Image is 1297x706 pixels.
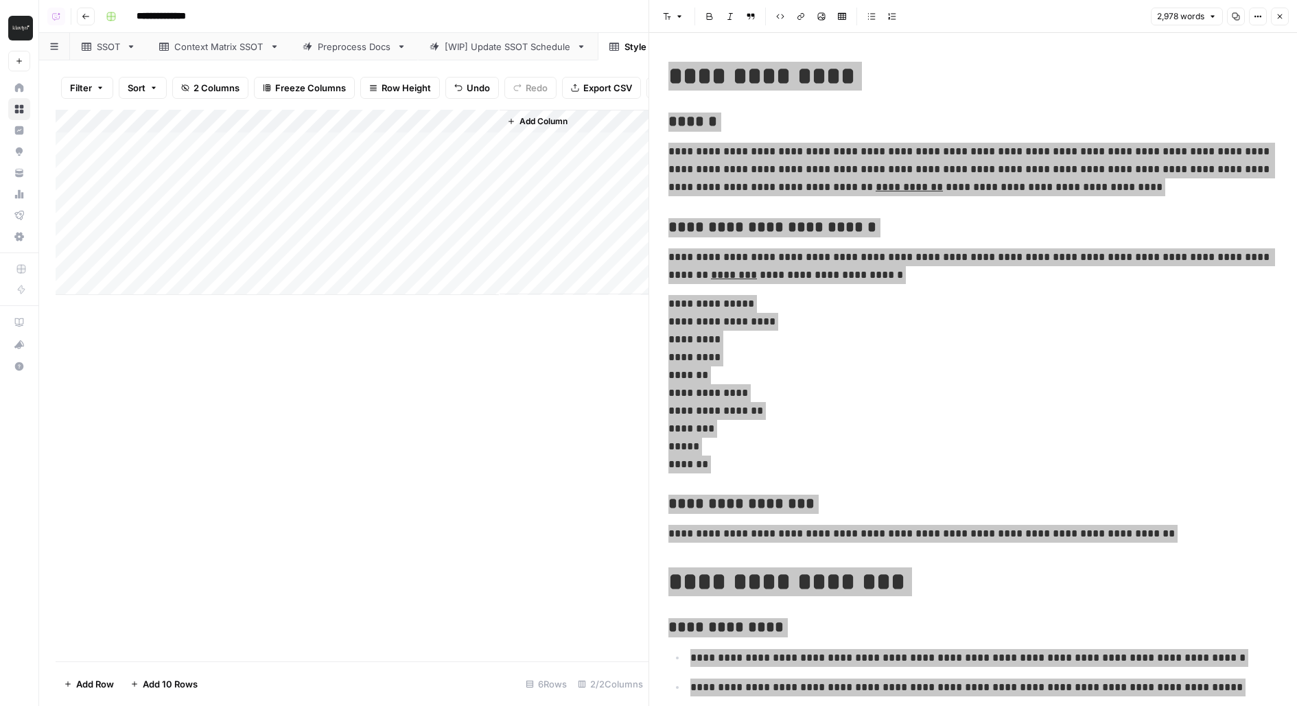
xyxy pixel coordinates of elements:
a: Flightpath [8,204,30,226]
div: 2/2 Columns [572,673,648,695]
span: Export CSV [583,81,632,95]
a: Preprocess Docs [291,33,418,60]
a: Home [8,77,30,99]
button: Filter [61,77,113,99]
a: Insights [8,119,30,141]
img: Klaviyo Logo [8,16,33,40]
a: Your Data [8,162,30,184]
span: 2 Columns [194,81,239,95]
span: Sort [128,81,145,95]
a: SSOT [70,33,148,60]
div: What's new? [9,334,30,355]
button: Add 10 Rows [122,673,206,695]
button: Workspace: Klaviyo [8,11,30,45]
span: Add Column [519,115,568,128]
div: Style Guide SSOT [624,40,700,54]
a: AirOps Academy [8,311,30,333]
a: Context Matrix SSOT [148,33,291,60]
span: Freeze Columns [275,81,346,95]
span: Add Row [76,677,114,691]
button: Add Column [502,113,573,130]
a: Usage [8,183,30,205]
div: [WIP] Update SSOT Schedule [445,40,571,54]
a: Browse [8,98,30,120]
a: [WIP] Update SSOT Schedule [418,33,598,60]
button: 2 Columns [172,77,248,99]
div: Context Matrix SSOT [174,40,264,54]
span: Add 10 Rows [143,677,198,691]
button: Help + Support [8,355,30,377]
button: Sort [119,77,167,99]
div: Preprocess Docs [318,40,391,54]
div: SSOT [97,40,121,54]
div: 6 Rows [520,673,572,695]
button: Freeze Columns [254,77,355,99]
button: Undo [445,77,499,99]
span: Redo [526,81,548,95]
button: What's new? [8,333,30,355]
span: Undo [467,81,490,95]
span: Row Height [382,81,431,95]
button: Redo [504,77,557,99]
button: Add Row [56,673,122,695]
button: Row Height [360,77,440,99]
a: Opportunities [8,141,30,163]
button: Export CSV [562,77,641,99]
a: Style Guide SSOT [598,33,727,60]
span: 2,978 words [1157,10,1204,23]
span: Filter [70,81,92,95]
a: Settings [8,226,30,248]
button: 2,978 words [1151,8,1223,25]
